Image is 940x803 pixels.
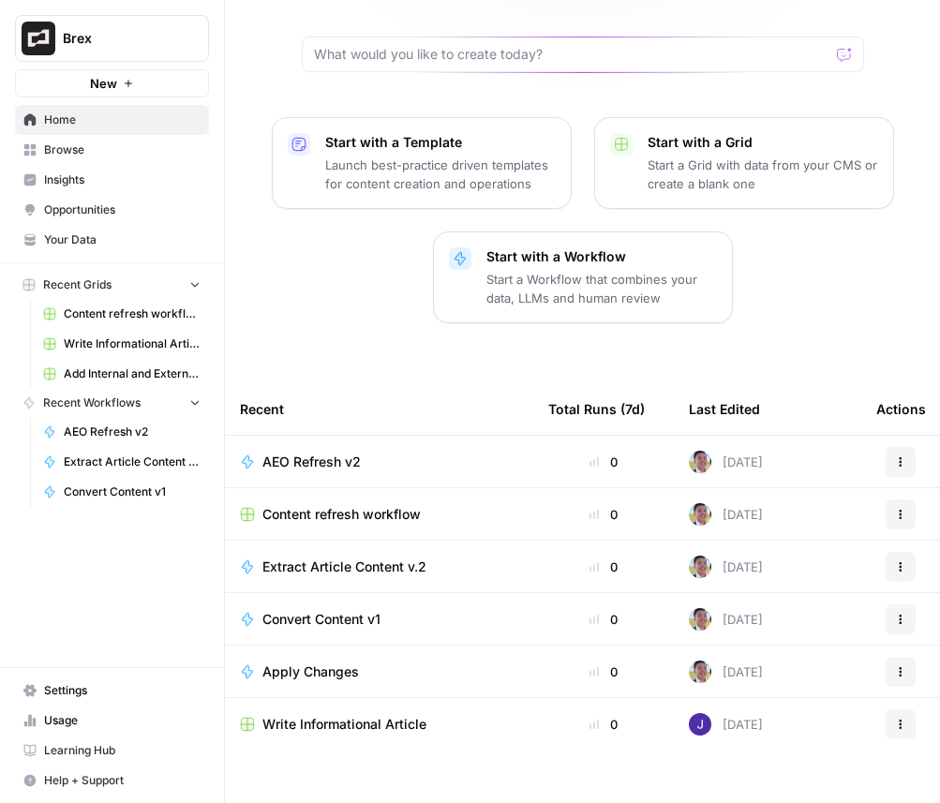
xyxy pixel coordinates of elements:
[689,713,763,736] div: [DATE]
[548,505,659,524] div: 0
[240,558,518,576] a: Extract Article Content v.2
[689,556,711,578] img: 99f2gcj60tl1tjps57nny4cf0tt1
[15,676,209,706] a: Settings
[44,742,201,759] span: Learning Hub
[35,477,209,507] a: Convert Content v1
[44,772,201,789] span: Help + Support
[64,335,201,352] span: Write Informational Article
[35,417,209,447] a: AEO Refresh v2
[325,133,556,152] p: Start with a Template
[44,112,201,128] span: Home
[433,231,733,323] button: Start with a WorkflowStart a Workflow that combines your data, LLMs and human review
[262,453,361,471] span: AEO Refresh v2
[15,135,209,165] a: Browse
[262,558,426,576] span: Extract Article Content v.2
[44,682,201,699] span: Settings
[64,424,201,440] span: AEO Refresh v2
[262,715,426,734] span: Write Informational Article
[35,359,209,389] a: Add Internal and External Links (1)
[44,201,201,218] span: Opportunities
[64,365,201,382] span: Add Internal and External Links (1)
[15,225,209,255] a: Your Data
[548,662,659,681] div: 0
[44,171,201,188] span: Insights
[486,270,717,307] p: Start a Workflow that combines your data, LLMs and human review
[240,383,518,435] div: Recent
[15,389,209,417] button: Recent Workflows
[15,69,209,97] button: New
[689,451,763,473] div: [DATE]
[240,662,518,681] a: Apply Changes
[689,661,711,683] img: 99f2gcj60tl1tjps57nny4cf0tt1
[43,394,141,411] span: Recent Workflows
[548,383,645,435] div: Total Runs (7d)
[15,706,209,736] a: Usage
[15,766,209,796] button: Help + Support
[648,133,878,152] p: Start with a Grid
[689,503,711,526] img: 99f2gcj60tl1tjps57nny4cf0tt1
[240,453,518,471] a: AEO Refresh v2
[240,610,518,629] a: Convert Content v1
[64,454,201,470] span: Extract Article Content v.2
[689,661,763,683] div: [DATE]
[22,22,55,55] img: Brex Logo
[594,117,894,209] button: Start with a GridStart a Grid with data from your CMS or create a blank one
[63,29,176,48] span: Brex
[689,503,763,526] div: [DATE]
[262,610,380,629] span: Convert Content v1
[486,247,717,266] p: Start with a Workflow
[240,505,518,524] a: Content refresh workflow
[689,383,760,435] div: Last Edited
[15,15,209,62] button: Workspace: Brex
[876,383,926,435] div: Actions
[44,712,201,729] span: Usage
[35,447,209,477] a: Extract Article Content v.2
[689,608,763,631] div: [DATE]
[548,558,659,576] div: 0
[15,195,209,225] a: Opportunities
[689,556,763,578] div: [DATE]
[43,276,112,293] span: Recent Grids
[15,165,209,195] a: Insights
[44,141,201,158] span: Browse
[35,299,209,329] a: Content refresh workflow
[548,610,659,629] div: 0
[689,608,711,631] img: 99f2gcj60tl1tjps57nny4cf0tt1
[90,74,117,93] span: New
[15,271,209,299] button: Recent Grids
[314,45,829,64] input: What would you like to create today?
[240,715,518,734] a: Write Informational Article
[689,713,711,736] img: ou33p77gnp0c7pdx9aw43iihmur7
[548,715,659,734] div: 0
[35,329,209,359] a: Write Informational Article
[325,156,556,193] p: Launch best-practice driven templates for content creation and operations
[648,156,878,193] p: Start a Grid with data from your CMS or create a blank one
[272,117,572,209] button: Start with a TemplateLaunch best-practice driven templates for content creation and operations
[15,105,209,135] a: Home
[689,451,711,473] img: 99f2gcj60tl1tjps57nny4cf0tt1
[262,505,421,524] span: Content refresh workflow
[64,305,201,322] span: Content refresh workflow
[15,736,209,766] a: Learning Hub
[548,453,659,471] div: 0
[262,662,359,681] span: Apply Changes
[64,483,201,500] span: Convert Content v1
[44,231,201,248] span: Your Data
